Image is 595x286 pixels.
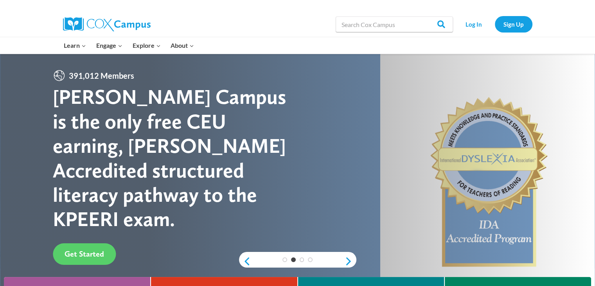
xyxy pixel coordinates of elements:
[65,249,104,259] span: Get Started
[345,257,356,266] a: next
[300,257,304,262] a: 3
[239,257,251,266] a: previous
[66,69,137,82] span: 391,012 Members
[165,37,199,54] button: Child menu of About
[308,257,313,262] a: 4
[128,37,166,54] button: Child menu of Explore
[239,253,356,269] div: content slider buttons
[282,257,287,262] a: 1
[91,37,128,54] button: Child menu of Engage
[59,37,199,54] nav: Primary Navigation
[63,17,151,31] img: Cox Campus
[336,16,453,32] input: Search Cox Campus
[59,37,92,54] button: Child menu of Learn
[291,257,296,262] a: 2
[457,16,491,32] a: Log In
[457,16,532,32] nav: Secondary Navigation
[495,16,532,32] a: Sign Up
[53,85,297,231] div: [PERSON_NAME] Campus is the only free CEU earning, [PERSON_NAME] Accredited structured literacy p...
[53,243,116,265] a: Get Started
